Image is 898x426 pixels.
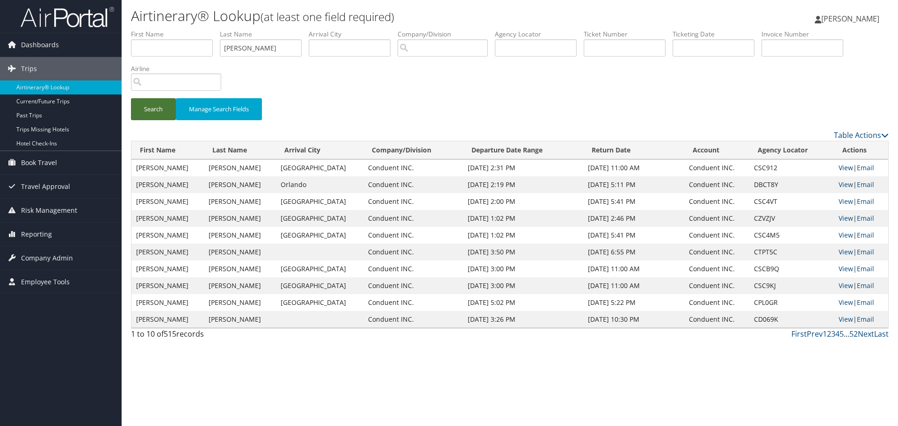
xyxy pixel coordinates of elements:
[834,277,888,294] td: |
[839,298,853,307] a: View
[131,176,204,193] td: [PERSON_NAME]
[276,210,363,227] td: [GEOGRAPHIC_DATA]
[834,311,888,328] td: |
[821,14,879,24] span: [PERSON_NAME]
[834,159,888,176] td: |
[874,329,889,339] a: Last
[204,244,276,260] td: [PERSON_NAME]
[463,193,583,210] td: [DATE] 2:00 PM
[131,210,204,227] td: [PERSON_NAME]
[839,214,853,223] a: View
[131,64,228,73] label: Airline
[857,214,874,223] a: Email
[463,260,583,277] td: [DATE] 3:00 PM
[815,5,889,33] a: [PERSON_NAME]
[749,210,834,227] td: CZVZJV
[495,29,584,39] label: Agency Locator
[21,270,70,294] span: Employee Tools
[857,180,874,189] a: Email
[823,329,827,339] a: 1
[749,141,834,159] th: Agency Locator: activate to sort column ascending
[276,193,363,210] td: [GEOGRAPHIC_DATA]
[204,260,276,277] td: [PERSON_NAME]
[131,311,204,328] td: [PERSON_NAME]
[583,141,685,159] th: Return Date: activate to sort column ascending
[583,277,685,294] td: [DATE] 11:00 AM
[131,159,204,176] td: [PERSON_NAME]
[831,329,835,339] a: 3
[839,247,853,256] a: View
[276,159,363,176] td: [GEOGRAPHIC_DATA]
[834,130,889,140] a: Table Actions
[673,29,761,39] label: Ticketing Date
[684,176,749,193] td: Conduent INC.
[839,264,853,273] a: View
[684,227,749,244] td: Conduent INC.
[840,329,844,339] a: 5
[204,176,276,193] td: [PERSON_NAME]
[276,294,363,311] td: [GEOGRAPHIC_DATA]
[164,329,176,339] span: 515
[363,159,463,176] td: Conduent INC.
[463,311,583,328] td: [DATE] 3:26 PM
[204,210,276,227] td: [PERSON_NAME]
[204,159,276,176] td: [PERSON_NAME]
[176,98,262,120] button: Manage Search Fields
[858,329,874,339] a: Next
[463,294,583,311] td: [DATE] 5:02 PM
[791,329,807,339] a: First
[749,277,834,294] td: CSC9KJ
[204,277,276,294] td: [PERSON_NAME]
[583,193,685,210] td: [DATE] 5:41 PM
[21,175,70,198] span: Travel Approval
[583,244,685,260] td: [DATE] 6:55 PM
[749,260,834,277] td: CSCB9Q
[761,29,850,39] label: Invoice Number
[131,244,204,260] td: [PERSON_NAME]
[21,151,57,174] span: Book Travel
[583,260,685,277] td: [DATE] 11:00 AM
[363,193,463,210] td: Conduent INC.
[131,98,176,120] button: Search
[857,197,874,206] a: Email
[749,311,834,328] td: CD069K
[834,227,888,244] td: |
[21,6,114,28] img: airportal-logo.png
[398,29,495,39] label: Company/Division
[839,315,853,324] a: View
[131,29,220,39] label: First Name
[684,260,749,277] td: Conduent INC.
[834,193,888,210] td: |
[131,328,310,344] div: 1 to 10 of records
[684,141,749,159] th: Account: activate to sort column ascending
[363,260,463,277] td: Conduent INC.
[276,277,363,294] td: [GEOGRAPHIC_DATA]
[834,294,888,311] td: |
[749,294,834,311] td: CPL0GR
[584,29,673,39] label: Ticket Number
[463,227,583,244] td: [DATE] 1:02 PM
[363,311,463,328] td: Conduent INC.
[834,210,888,227] td: |
[849,329,858,339] a: 52
[261,9,394,24] small: (at least one field required)
[276,141,363,159] th: Arrival City: activate to sort column ascending
[684,277,749,294] td: Conduent INC.
[363,277,463,294] td: Conduent INC.
[839,231,853,239] a: View
[834,176,888,193] td: |
[834,141,888,159] th: Actions
[834,260,888,277] td: |
[131,193,204,210] td: [PERSON_NAME]
[21,246,73,270] span: Company Admin
[363,227,463,244] td: Conduent INC.
[684,210,749,227] td: Conduent INC.
[204,227,276,244] td: [PERSON_NAME]
[583,210,685,227] td: [DATE] 2:46 PM
[463,159,583,176] td: [DATE] 2:31 PM
[131,227,204,244] td: [PERSON_NAME]
[857,231,874,239] a: Email
[839,281,853,290] a: View
[463,277,583,294] td: [DATE] 3:00 PM
[749,193,834,210] td: CSC4VT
